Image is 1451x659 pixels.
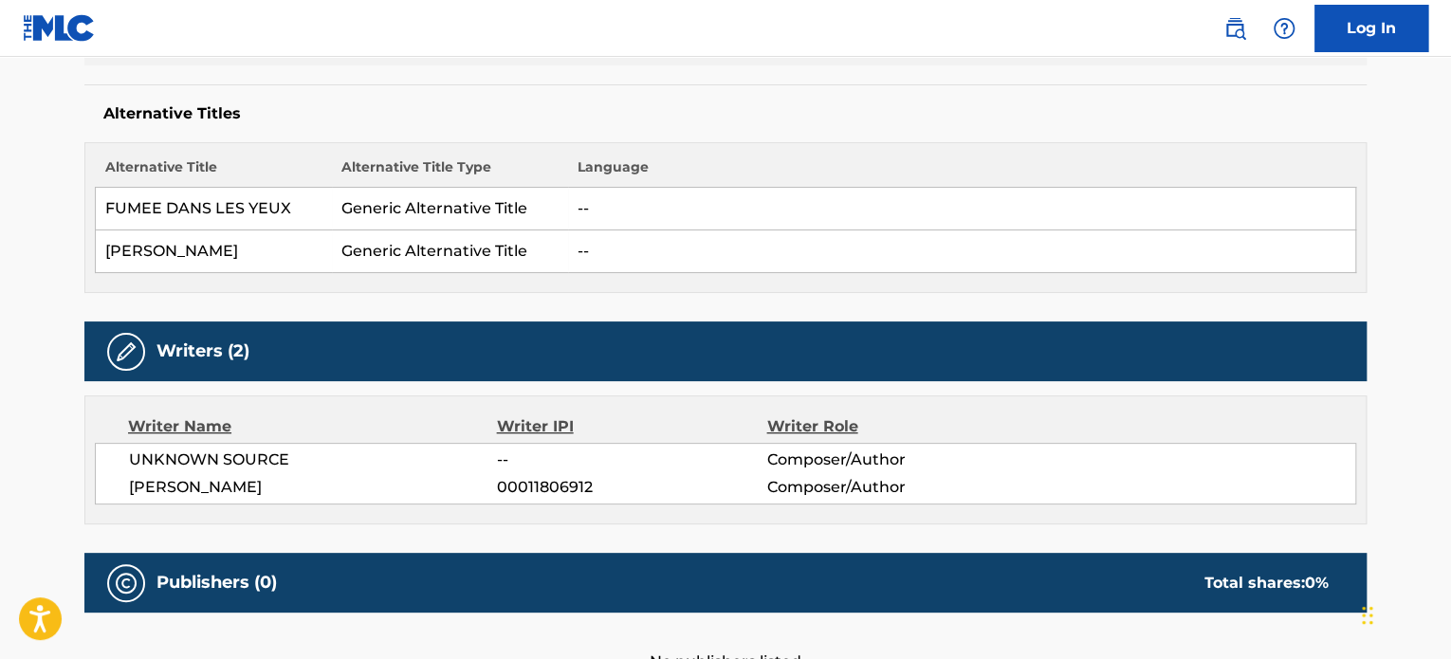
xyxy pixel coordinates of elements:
[115,340,138,363] img: Writers
[96,188,332,230] td: FUMEE DANS LES YEUX
[1314,5,1428,52] a: Log In
[96,157,332,188] th: Alternative Title
[766,448,1012,471] span: Composer/Author
[332,188,568,230] td: Generic Alternative Title
[332,230,568,273] td: Generic Alternative Title
[766,415,1012,438] div: Writer Role
[1273,17,1295,40] img: help
[1362,587,1373,644] div: Drag
[766,476,1012,499] span: Composer/Author
[1265,9,1303,47] div: Help
[1223,17,1246,40] img: search
[497,415,767,438] div: Writer IPI
[497,476,766,499] span: 00011806912
[115,572,138,595] img: Publishers
[103,104,1348,123] h5: Alternative Titles
[568,230,1356,273] td: --
[1356,568,1451,659] iframe: Chat Widget
[1204,572,1329,595] div: Total shares:
[568,157,1356,188] th: Language
[129,476,497,499] span: [PERSON_NAME]
[1305,574,1329,592] span: 0 %
[497,448,766,471] span: --
[129,448,497,471] span: UNKNOWN SOURCE
[332,157,568,188] th: Alternative Title Type
[568,188,1356,230] td: --
[1216,9,1254,47] a: Public Search
[156,572,277,594] h5: Publishers (0)
[156,340,249,362] h5: Writers (2)
[128,415,497,438] div: Writer Name
[96,230,332,273] td: [PERSON_NAME]
[23,14,96,42] img: MLC Logo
